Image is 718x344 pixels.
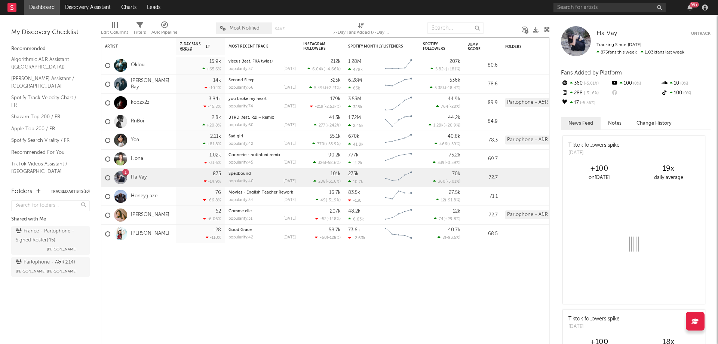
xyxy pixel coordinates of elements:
div: 777k [348,153,359,158]
div: daily average [634,173,703,182]
div: [DATE] [283,104,296,109]
div: Good Grace [228,228,296,232]
div: Second Sleep [228,78,296,82]
span: -5.56 % [579,101,595,105]
div: 479k [348,67,363,72]
div: -66.8 % [203,198,221,203]
div: -110 % [206,235,221,240]
div: Movies - English Teacher Rework [228,191,296,195]
div: Spellbound [228,172,296,176]
div: 84.9 [468,117,498,126]
div: 2.8k [212,115,221,120]
svg: Chart title [382,75,415,94]
span: +55.9 % [325,142,340,146]
div: 72.7 [468,173,498,182]
div: France - Parlophone - Signed Roster ( 45 ) [16,227,83,245]
div: 73.6k [348,228,360,232]
input: Search... [427,22,484,34]
span: 5.82k [435,67,446,71]
a: Spotify Track Velocity Chart / FR [11,94,82,109]
span: -60 [320,236,327,240]
svg: Chart title [382,206,415,225]
div: 2.11k [210,134,221,139]
div: ( ) [312,141,341,146]
a: France - Parlophone - Signed Roster(45)[PERSON_NAME] [11,226,90,255]
div: Connerie - notinbed remix [228,153,296,157]
div: -14.9 % [204,179,221,184]
div: Most Recent Track [228,44,285,49]
div: 89.9 [468,98,498,107]
div: +65.6 % [202,67,221,71]
div: 3.84k [209,97,221,101]
div: 6.28M [348,78,362,83]
div: 536k [449,78,460,83]
button: Notes [601,117,629,130]
div: [DATE] [283,161,296,165]
span: 7-Day Fans Added [180,42,204,51]
div: 7-Day Fans Added (7-Day Fans Added) [333,28,389,37]
svg: Chart title [382,168,415,187]
svg: Chart title [382,131,415,150]
span: +181 % [447,67,459,71]
a: Oklou [131,62,145,69]
a: viscus (feat. FKA twigs) [228,60,273,64]
div: My Discovery Checklist [11,28,90,37]
span: 466 [439,142,447,146]
div: [DATE] [283,142,296,146]
span: +242 % [326,124,340,128]
div: 212k [331,59,341,64]
a: Iliona [131,156,143,162]
a: Recommended For You [11,148,82,156]
div: -- [611,88,660,98]
span: -5.01 % [583,82,599,86]
svg: Chart title [382,94,415,112]
span: 12 [441,198,445,203]
a: kobzx2z [131,100,150,106]
div: 10 [661,79,711,88]
div: ( ) [315,216,341,221]
span: 288 [318,180,326,184]
span: 764 [441,105,448,109]
div: ( ) [430,85,460,90]
div: popularity: 42 [228,142,253,146]
div: 12k [453,209,460,214]
div: ( ) [313,179,341,184]
div: 72.7 [468,211,498,220]
div: 101k [331,171,341,176]
span: 1.28k [433,124,444,128]
span: -148 % [328,217,340,221]
span: -52 [320,217,326,221]
div: 55.1k [329,134,341,139]
span: 0 % [679,82,688,86]
input: Search for artists [553,3,666,12]
div: popularity: 40 [228,179,254,183]
div: -2.63k [348,235,365,240]
div: Recommended [11,45,90,54]
span: -91.8 % [446,198,459,203]
span: Ha Vay [596,30,617,37]
a: BTRD (feat. R2) – Remix [228,116,274,120]
svg: Chart title [382,56,415,75]
a: you broke my heart [228,97,267,101]
div: ( ) [430,67,460,71]
svg: Chart title [382,150,415,168]
span: -31.6 % [583,91,599,95]
span: 49 [320,198,326,203]
div: 27.5k [449,190,460,195]
a: Parlophone - A&R(214)[PERSON_NAME] [PERSON_NAME] [11,257,90,277]
a: Shazam Top 200 / FR [11,113,82,121]
div: [DATE] [283,86,296,90]
div: Tiktok followers spike [568,141,620,149]
div: 99 + [690,2,699,7]
a: Algorithmic A&R Assistant ([GEOGRAPHIC_DATA]) [11,55,82,71]
div: popularity: 74 [228,104,253,109]
div: Parlophone - A&R (214) [505,98,562,107]
span: +29.8 % [445,217,459,221]
input: Search for folders... [11,200,90,211]
svg: Chart title [382,112,415,131]
div: 10.7k [348,179,363,184]
div: popularity: 66 [228,86,254,90]
span: -28 % [449,105,459,109]
div: +81.8 % [203,141,221,146]
a: Comme elle [228,209,252,213]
